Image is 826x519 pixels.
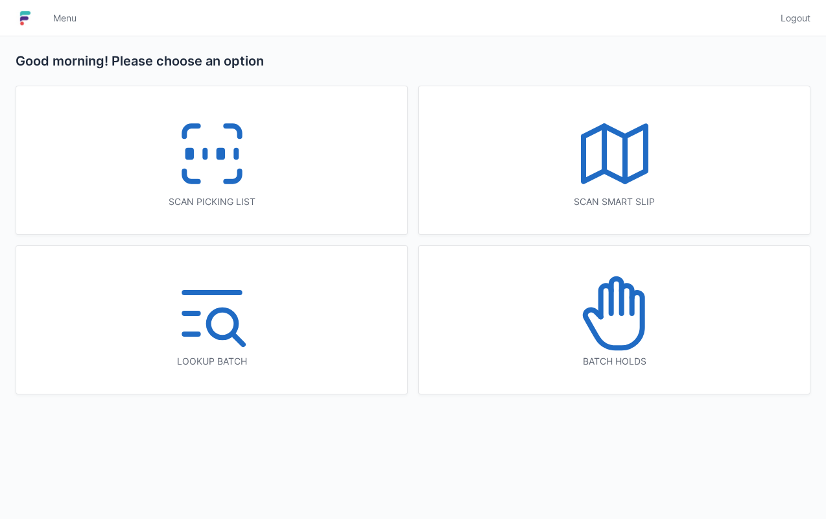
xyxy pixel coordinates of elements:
[418,86,810,235] a: Scan smart slip
[16,86,408,235] a: Scan picking list
[16,8,35,29] img: logo-small.jpg
[53,12,77,25] span: Menu
[445,355,784,368] div: Batch holds
[16,245,408,394] a: Lookup batch
[773,6,810,30] a: Logout
[418,245,810,394] a: Batch holds
[445,195,784,208] div: Scan smart slip
[16,52,810,70] h2: Good morning! Please choose an option
[781,12,810,25] span: Logout
[42,195,381,208] div: Scan picking list
[42,355,381,368] div: Lookup batch
[45,6,84,30] a: Menu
